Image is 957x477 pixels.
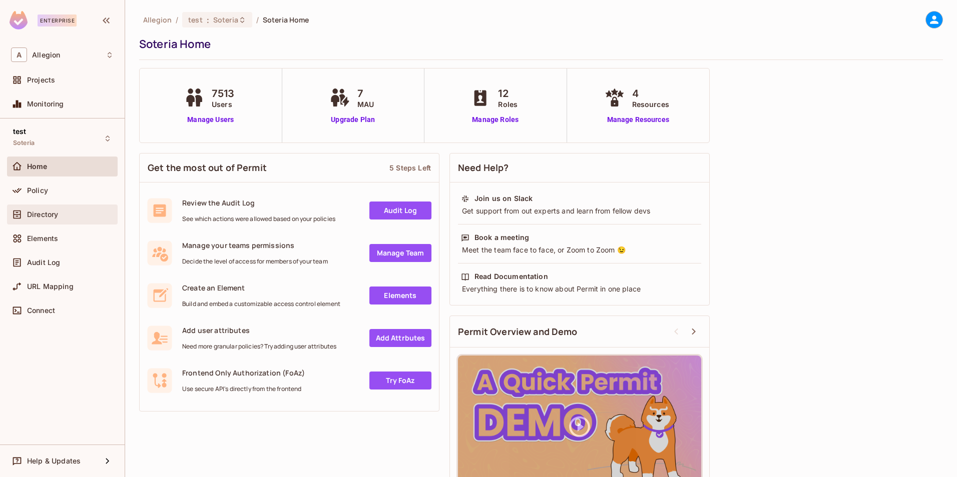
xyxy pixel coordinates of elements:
[256,15,259,24] li: /
[369,329,431,347] a: Add Attrbutes
[369,286,431,304] a: Elements
[369,244,431,262] a: Manage Team
[389,163,431,172] div: 5 Steps Left
[27,186,48,194] span: Policy
[263,15,309,24] span: Soteria Home
[27,306,55,314] span: Connect
[458,325,578,338] span: Permit Overview and Demo
[182,368,305,377] span: Frontend Only Authorization (FoAz)
[632,86,669,101] span: 4
[474,193,533,203] div: Join us on Slack
[468,114,523,125] a: Manage Roles
[206,16,210,24] span: :
[474,271,548,281] div: Read Documentation
[461,206,698,216] div: Get support from out experts and learn from fellow devs
[182,385,305,393] span: Use secure API's directly from the frontend
[27,76,55,84] span: Projects
[139,36,938,51] div: Soteria Home
[498,99,518,109] span: Roles
[182,114,240,125] a: Manage Users
[212,99,235,109] span: Users
[27,162,48,170] span: Home
[11,47,27,62] span: A
[176,15,178,24] li: /
[182,342,336,350] span: Need more granular policies? Try adding user attributes
[182,215,335,223] span: See which actions were allowed based on your policies
[27,258,60,266] span: Audit Log
[143,15,172,24] span: the active workspace
[461,284,698,294] div: Everything there is to know about Permit in one place
[148,161,267,174] span: Get the most out of Permit
[458,161,509,174] span: Need Help?
[182,300,340,308] span: Build and embed a customizable access control element
[357,86,374,101] span: 7
[369,371,431,389] a: Try FoAz
[357,99,374,109] span: MAU
[182,257,328,265] span: Decide the level of access for members of your team
[182,325,336,335] span: Add user attributes
[461,245,698,255] div: Meet the team face to face, or Zoom to Zoom 😉
[13,139,35,147] span: Soteria
[182,240,328,250] span: Manage your teams permissions
[602,114,674,125] a: Manage Resources
[182,198,335,207] span: Review the Audit Log
[327,114,379,125] a: Upgrade Plan
[27,457,81,465] span: Help & Updates
[213,15,238,24] span: Soteria
[27,100,64,108] span: Monitoring
[498,86,518,101] span: 12
[27,234,58,242] span: Elements
[474,232,529,242] div: Book a meeting
[212,86,235,101] span: 7513
[13,127,27,135] span: test
[27,210,58,218] span: Directory
[27,282,74,290] span: URL Mapping
[369,201,431,219] a: Audit Log
[32,51,60,59] span: Workspace: Allegion
[10,11,28,29] img: SReyMgAAAABJRU5ErkJggg==
[632,99,669,109] span: Resources
[38,14,77,26] div: Enterprise
[188,15,203,24] span: test
[182,283,340,292] span: Create an Element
